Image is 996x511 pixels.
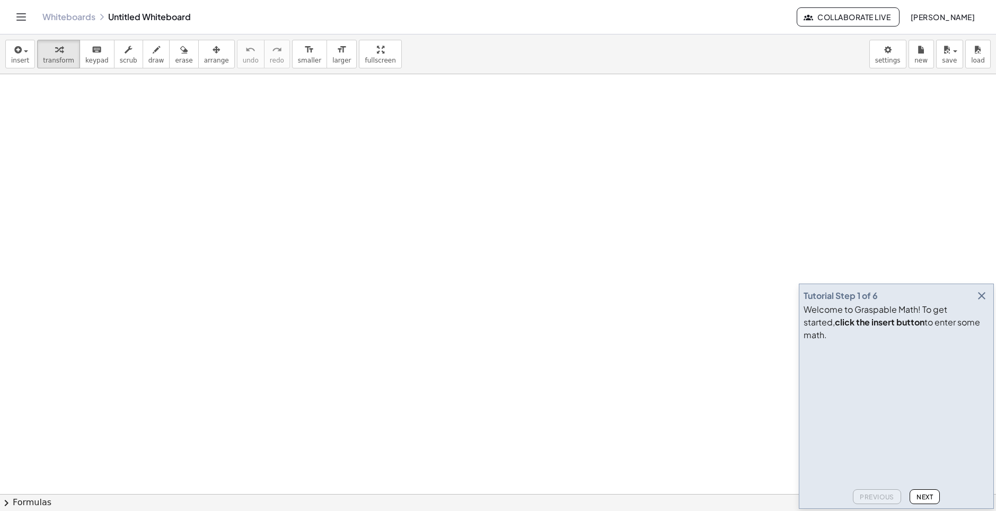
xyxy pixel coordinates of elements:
[92,43,102,56] i: keyboard
[37,40,80,68] button: transform
[298,57,321,64] span: smaller
[243,57,259,64] span: undo
[42,12,95,22] a: Whiteboards
[114,40,143,68] button: scrub
[337,43,347,56] i: format_size
[914,57,928,64] span: new
[910,12,975,22] span: [PERSON_NAME]
[875,57,901,64] span: settings
[85,57,109,64] span: keypad
[237,40,265,68] button: undoundo
[835,316,924,328] b: click the insert button
[804,289,878,302] div: Tutorial Step 1 of 6
[910,489,940,504] button: Next
[270,57,284,64] span: redo
[5,40,35,68] button: insert
[797,7,900,27] button: Collaborate Live
[359,40,401,68] button: fullscreen
[806,12,891,22] span: Collaborate Live
[869,40,906,68] button: settings
[11,57,29,64] span: insert
[804,303,989,341] div: Welcome to Graspable Math! To get started, to enter some math.
[175,57,192,64] span: erase
[272,43,282,56] i: redo
[143,40,170,68] button: draw
[936,40,963,68] button: save
[204,57,229,64] span: arrange
[264,40,290,68] button: redoredo
[332,57,351,64] span: larger
[916,493,933,501] span: Next
[965,40,991,68] button: load
[304,43,314,56] i: format_size
[120,57,137,64] span: scrub
[942,57,957,64] span: save
[971,57,985,64] span: load
[198,40,235,68] button: arrange
[365,57,395,64] span: fullscreen
[13,8,30,25] button: Toggle navigation
[902,7,983,27] button: [PERSON_NAME]
[909,40,934,68] button: new
[327,40,357,68] button: format_sizelarger
[43,57,74,64] span: transform
[148,57,164,64] span: draw
[292,40,327,68] button: format_sizesmaller
[169,40,198,68] button: erase
[80,40,114,68] button: keyboardkeypad
[245,43,255,56] i: undo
